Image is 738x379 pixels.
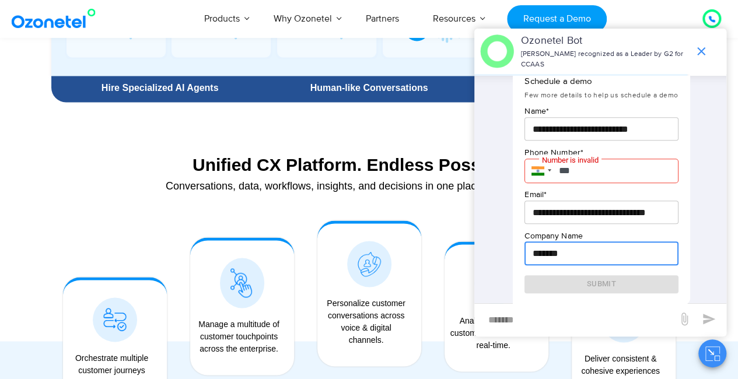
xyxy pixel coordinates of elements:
[507,5,607,33] a: Request a Demo
[57,83,263,93] div: Hire Specialized AI Agents
[524,146,678,159] p: Phone Number *
[521,33,688,49] p: Ozonetel Bot
[690,40,713,63] span: end chat or minimize
[539,155,601,166] div: Number is invalid
[323,297,410,346] div: Personalize customer conversations across voice & digital channels.
[57,155,681,175] div: Unified CX Platform. Endless Possibilities.
[524,105,678,117] p: Name *
[450,314,537,351] div: Analyze millions of customer interactions in real-time.
[524,188,678,201] p: Email *
[524,159,555,183] div: India: + 91
[269,83,469,93] div: Human-like Conversations
[521,49,688,70] p: [PERSON_NAME] recognized as a Leader by G2 for CCAAS
[698,339,726,367] button: Close chat
[196,318,282,355] div: Manage a multitude of customer touchpoints across the enterprise.
[57,181,681,191] div: Conversations, data, workflows, insights, and decisions in one place. With AI at its core!
[524,230,678,242] p: Company Name
[480,310,671,331] div: new-msg-input
[524,75,678,89] p: Schedule a demo
[480,34,514,68] img: header
[524,91,678,100] span: Few more details to help us schedule a demo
